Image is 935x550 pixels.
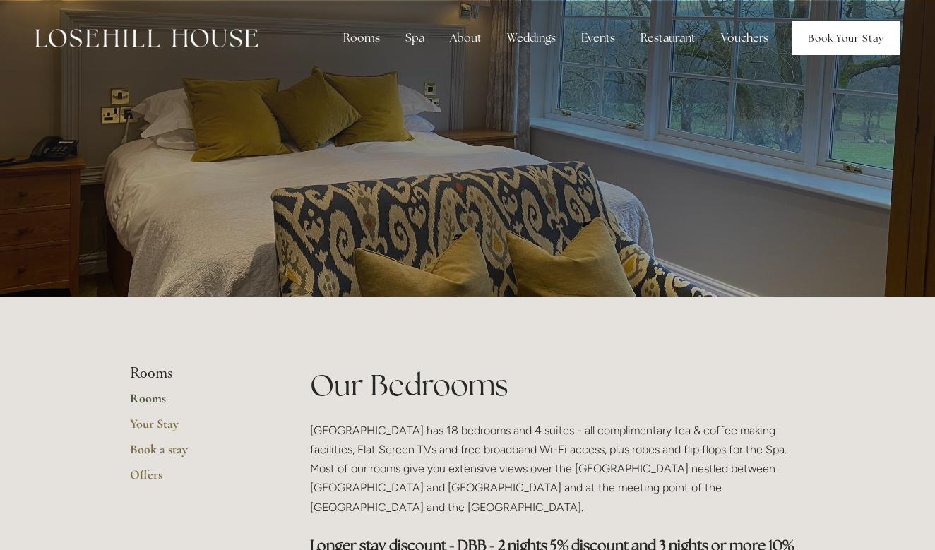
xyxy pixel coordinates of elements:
div: Weddings [496,24,567,52]
a: Rooms [130,390,265,416]
div: Restaurant [629,24,707,52]
a: Your Stay [130,416,265,441]
div: Rooms [332,24,391,52]
li: Rooms [130,364,265,383]
div: About [439,24,493,52]
div: Events [570,24,626,52]
h1: Our Bedrooms [310,364,805,406]
img: Losehill House [35,29,258,47]
div: Spa [394,24,436,52]
a: Book Your Stay [792,21,900,55]
a: Book a stay [130,441,265,467]
p: [GEOGRAPHIC_DATA] has 18 bedrooms and 4 suites - all complimentary tea & coffee making facilities... [310,421,805,517]
a: Offers [130,467,265,492]
a: Vouchers [710,24,780,52]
